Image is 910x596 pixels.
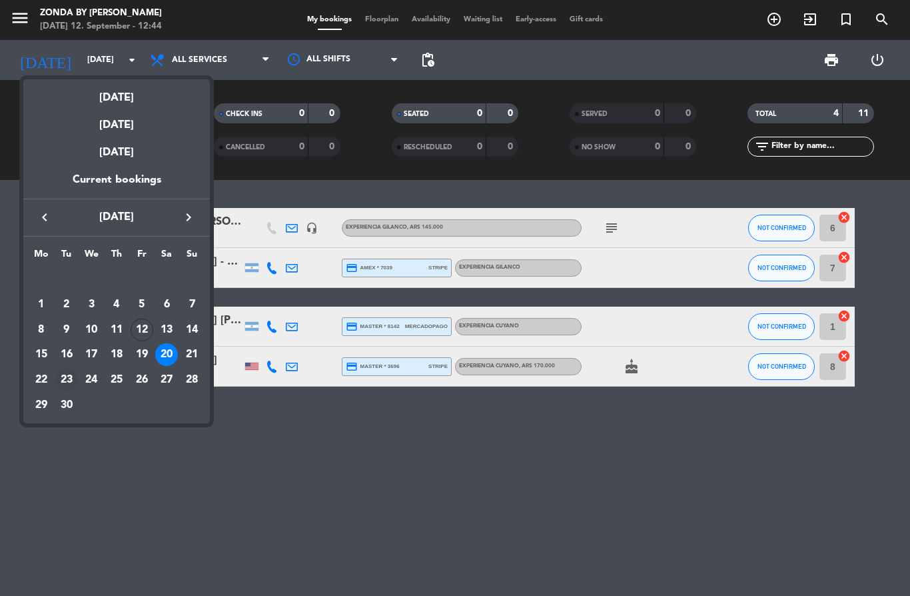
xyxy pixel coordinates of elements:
[54,247,79,267] th: Tuesday
[23,79,210,107] div: [DATE]
[129,342,155,367] td: September 19, 2025
[80,369,103,391] div: 24
[155,367,180,393] td: September 27, 2025
[23,134,210,171] div: [DATE]
[155,369,178,391] div: 27
[33,209,57,226] button: keyboard_arrow_left
[55,343,78,366] div: 16
[104,342,129,367] td: September 18, 2025
[57,209,177,226] span: [DATE]
[55,293,78,316] div: 2
[155,343,178,366] div: 20
[104,292,129,317] td: September 4, 2025
[179,247,205,267] th: Sunday
[54,317,79,343] td: September 9, 2025
[29,267,205,292] td: SEP
[129,292,155,317] td: September 5, 2025
[155,317,180,343] td: September 13, 2025
[105,369,128,391] div: 25
[80,343,103,366] div: 17
[105,293,128,316] div: 4
[177,209,201,226] button: keyboard_arrow_right
[104,367,129,393] td: September 25, 2025
[129,247,155,267] th: Friday
[30,293,53,316] div: 1
[55,369,78,391] div: 23
[181,209,197,225] i: keyboard_arrow_right
[179,342,205,367] td: September 21, 2025
[30,394,53,417] div: 29
[79,367,104,393] td: September 24, 2025
[80,293,103,316] div: 3
[129,367,155,393] td: September 26, 2025
[29,393,54,418] td: September 29, 2025
[155,342,180,367] td: September 20, 2025
[30,319,53,341] div: 8
[105,343,128,366] div: 18
[179,292,205,317] td: September 7, 2025
[54,367,79,393] td: September 23, 2025
[54,342,79,367] td: September 16, 2025
[181,319,203,341] div: 14
[29,367,54,393] td: September 22, 2025
[131,369,153,391] div: 26
[29,292,54,317] td: September 1, 2025
[179,367,205,393] td: September 28, 2025
[29,247,54,267] th: Monday
[105,319,128,341] div: 11
[23,107,210,134] div: [DATE]
[104,247,129,267] th: Thursday
[37,209,53,225] i: keyboard_arrow_left
[129,317,155,343] td: September 12, 2025
[155,247,180,267] th: Saturday
[181,293,203,316] div: 7
[181,369,203,391] div: 28
[79,247,104,267] th: Wednesday
[131,319,153,341] div: 12
[55,319,78,341] div: 9
[131,343,153,366] div: 19
[30,343,53,366] div: 15
[80,319,103,341] div: 10
[30,369,53,391] div: 22
[155,292,180,317] td: September 6, 2025
[79,342,104,367] td: September 17, 2025
[54,292,79,317] td: September 2, 2025
[155,293,178,316] div: 6
[55,394,78,417] div: 30
[29,342,54,367] td: September 15, 2025
[79,317,104,343] td: September 10, 2025
[155,319,178,341] div: 13
[23,171,210,199] div: Current bookings
[54,393,79,418] td: September 30, 2025
[79,292,104,317] td: September 3, 2025
[29,317,54,343] td: September 8, 2025
[179,317,205,343] td: September 14, 2025
[181,343,203,366] div: 21
[131,293,153,316] div: 5
[104,317,129,343] td: September 11, 2025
